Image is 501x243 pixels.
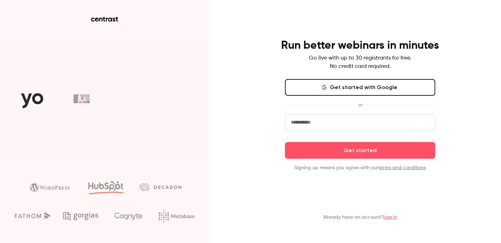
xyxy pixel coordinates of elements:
h4: Run better webinars in minutes [281,39,439,53]
p: Signing up means you agree with our [285,164,435,171]
button: Get started [285,142,435,159]
p: Already have an account? [323,214,397,221]
a: Log in [383,215,397,220]
span: or [355,101,366,109]
button: Get started with Google [285,79,435,96]
p: Go live with up to 30 registrants for free. No credit card required. [309,54,411,71]
img: decagon [140,183,181,191]
a: terms and conditions [379,165,426,170]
